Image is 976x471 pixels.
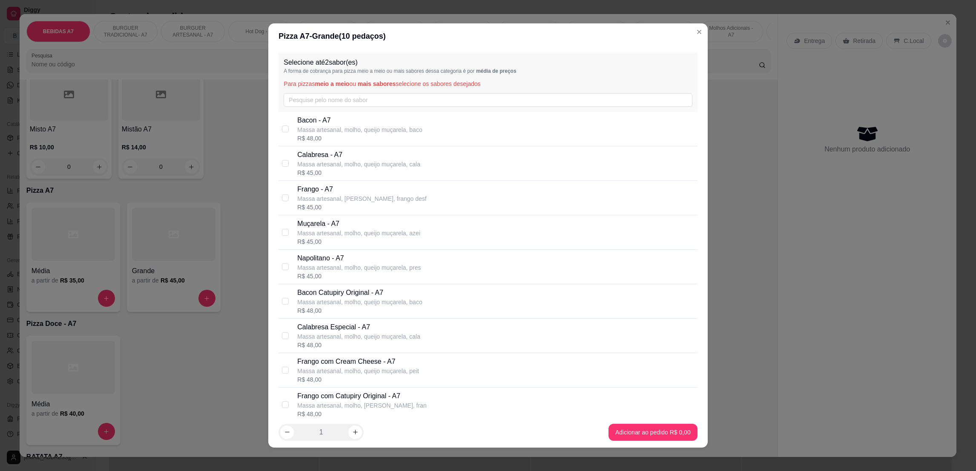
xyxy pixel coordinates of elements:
[297,263,421,272] p: Massa artesanal, molho, queijo muçarela, pres
[297,357,419,367] p: Frango com Cream Cheese - A7
[297,253,421,263] p: Napolitano - A7
[476,68,517,74] span: média de preços
[609,424,698,441] button: Adicionar ao pedido R$ 0,00
[358,80,396,87] span: mais sabores
[297,288,422,298] p: Bacon Catupiry Original - A7
[297,194,426,203] p: Massa artesanal, [PERSON_NAME], frango desf
[297,322,420,332] p: Calabresa Especial - A7
[315,80,349,87] span: meio a meio
[692,25,706,39] button: Close
[278,30,697,42] div: Pizza A7 - Grande ( 10 pedaços)
[297,203,426,211] div: R$ 45,00
[284,80,692,88] p: Para pizzas ou selecione os sabores desejados
[297,168,420,177] div: R$ 45,00
[297,391,426,401] p: Frango com Catupiry Original - A7
[297,298,422,306] p: Massa artesanal, molho, queijo muçarela, baco
[297,341,420,349] div: R$ 48,00
[297,272,421,280] div: R$ 45,00
[284,57,692,68] p: Selecione até 2 sabor(es)
[297,229,420,237] p: Massa artesanal, molho, queijo muçarela, azei
[319,427,323,437] p: 1
[297,410,426,418] div: R$ 48,00
[297,184,426,194] p: Frango - A7
[297,401,426,410] p: Massa artesanal, molho, [PERSON_NAME], fran
[284,93,692,107] input: Pesquise pelo nome do sabor
[297,332,420,341] p: Massa artesanal, molho, queijo muçarela, cala
[297,126,422,134] p: Massa artesanal, molho, queijo muçarela, baco
[297,150,420,160] p: Calabresa - A7
[297,375,419,384] div: R$ 48,00
[297,219,420,229] p: Muçarela - A7
[297,115,422,126] p: Bacon - A7
[297,367,419,375] p: Massa artesanal, molho, queijo muçarela, peit
[297,237,420,246] div: R$ 45,00
[297,160,420,168] p: Massa artesanal, molho, queijo muçarela, cala
[284,68,692,74] p: A forma de cobrança para pizza meio a meio ou mais sabores dessa categoria é por
[348,425,362,439] button: increase-product-quantity
[280,425,294,439] button: decrease-product-quantity
[297,134,422,143] div: R$ 48,00
[297,306,422,315] div: R$ 48,00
